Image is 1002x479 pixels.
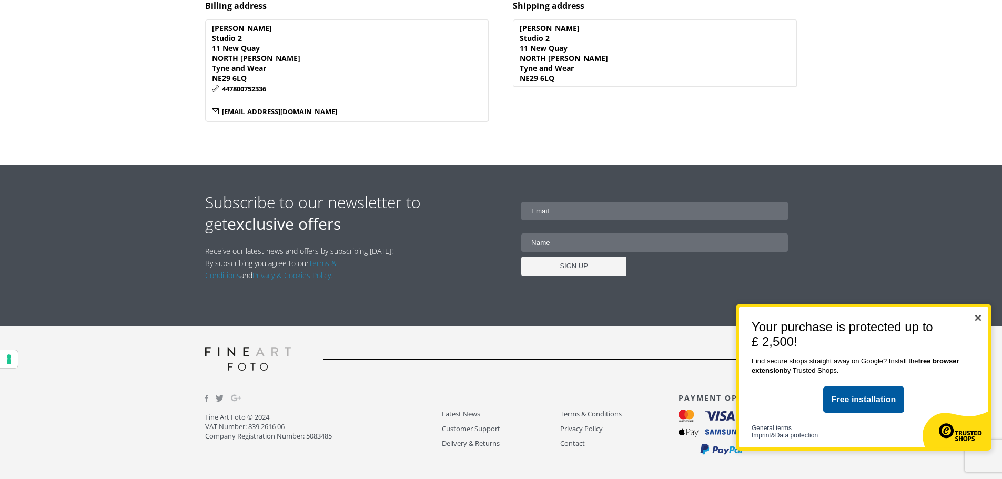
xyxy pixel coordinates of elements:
strong: exclusive offers [227,213,341,235]
a: Privacy Policy [560,423,679,435]
img: facebook.svg [205,395,208,402]
img: payment_options.svg [679,408,764,455]
a: Terms & Conditions [560,408,679,420]
a: Delivery & Returns [442,437,560,450]
img: logo-grey.svg [205,347,291,371]
button: Close [975,314,981,323]
address: [PERSON_NAME] Studio 2 11 New Quay NORTH [PERSON_NAME] Tyne and Wear NE29 6LQ [205,19,489,122]
a: Free installation [823,386,905,413]
span: Find secure shops straight away on Google? Install the by Trusted Shops. [752,357,959,375]
p: Receive our latest news and offers by subscribing [DATE]! By subscribing you agree to our and [205,245,399,281]
h2: Your purchase is protected up to £ 2,500! [739,320,980,349]
input: Name [521,233,788,252]
img: twitter.svg [216,395,224,402]
p: Fine Art Foto © 2024 VAT Number: 839 2616 06 Company Registration Number: 5083485 [205,412,442,441]
input: SIGN UP [521,257,626,276]
img: Trusted Shops logo [939,423,982,441]
a: Latest News [442,408,560,420]
p: 447800752336 [212,83,482,95]
h2: Subscribe to our newsletter to get [205,191,501,235]
a: Customer Support [442,423,560,435]
a: Imprint&Data protection [752,432,818,439]
p: [EMAIL_ADDRESS][DOMAIN_NAME] [212,106,482,118]
address: [PERSON_NAME] Studio 2 11 New Quay NORTH [PERSON_NAME] Tyne and Wear NE29 6LQ [513,19,797,87]
img: Google_Plus.svg [231,393,241,403]
h3: PAYMENT OPTIONS [679,393,797,403]
a: Privacy & Cookies Policy. [252,270,332,280]
a: General terms [752,424,792,432]
input: Email [521,202,788,220]
a: Contact [560,437,679,450]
